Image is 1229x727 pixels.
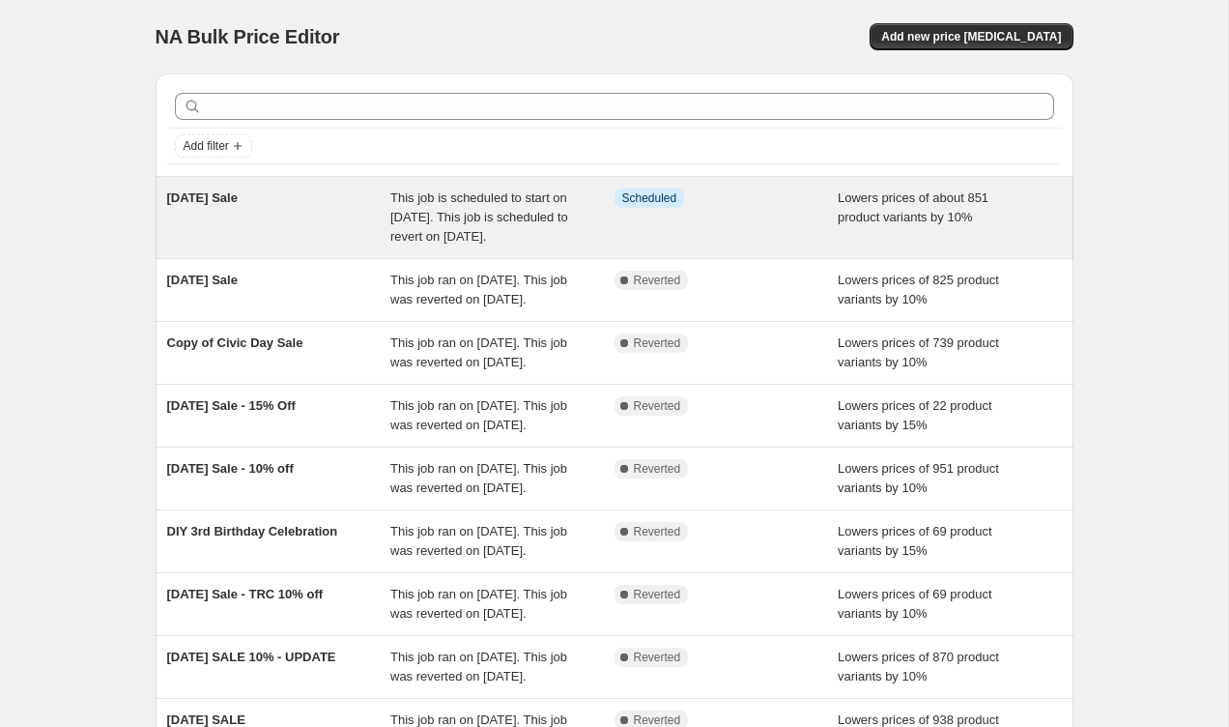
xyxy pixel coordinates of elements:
[622,190,677,206] span: Scheduled
[167,712,245,727] span: [DATE] SALE
[390,650,567,683] span: This job ran on [DATE]. This job was reverted on [DATE].
[634,335,681,351] span: Reverted
[634,398,681,414] span: Reverted
[838,524,992,558] span: Lowers prices of 69 product variants by 15%
[634,461,681,477] span: Reverted
[838,273,999,306] span: Lowers prices of 825 product variants by 10%
[838,335,999,369] span: Lowers prices of 739 product variants by 10%
[634,587,681,602] span: Reverted
[167,587,324,601] span: [DATE] Sale - TRC 10% off
[634,650,681,665] span: Reverted
[838,461,999,495] span: Lowers prices of 951 product variants by 10%
[838,398,992,432] span: Lowers prices of 22 product variants by 15%
[634,273,681,288] span: Reverted
[838,587,992,621] span: Lowers prices of 69 product variants by 10%
[390,587,567,621] span: This job ran on [DATE]. This job was reverted on [DATE].
[167,335,303,350] span: Copy of Civic Day Sale
[390,273,567,306] span: This job ran on [DATE]. This job was reverted on [DATE].
[175,134,252,158] button: Add filter
[167,398,296,413] span: [DATE] Sale - 15% Off
[390,190,568,244] span: This job is scheduled to start on [DATE]. This job is scheduled to revert on [DATE].
[838,650,999,683] span: Lowers prices of 870 product variants by 10%
[390,461,567,495] span: This job ran on [DATE]. This job was reverted on [DATE].
[167,190,238,205] span: [DATE] Sale
[184,138,229,154] span: Add filter
[167,461,294,476] span: [DATE] Sale - 10% off
[167,524,338,538] span: DIY 3rd Birthday Celebration
[167,650,336,664] span: [DATE] SALE 10% - UPDATE
[870,23,1072,50] button: Add new price [MEDICAL_DATA]
[838,190,988,224] span: Lowers prices of about 851 product variants by 10%
[390,335,567,369] span: This job ran on [DATE]. This job was reverted on [DATE].
[881,29,1061,44] span: Add new price [MEDICAL_DATA]
[634,524,681,539] span: Reverted
[390,398,567,432] span: This job ran on [DATE]. This job was reverted on [DATE].
[167,273,238,287] span: [DATE] Sale
[156,26,340,47] span: NA Bulk Price Editor
[390,524,567,558] span: This job ran on [DATE]. This job was reverted on [DATE].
